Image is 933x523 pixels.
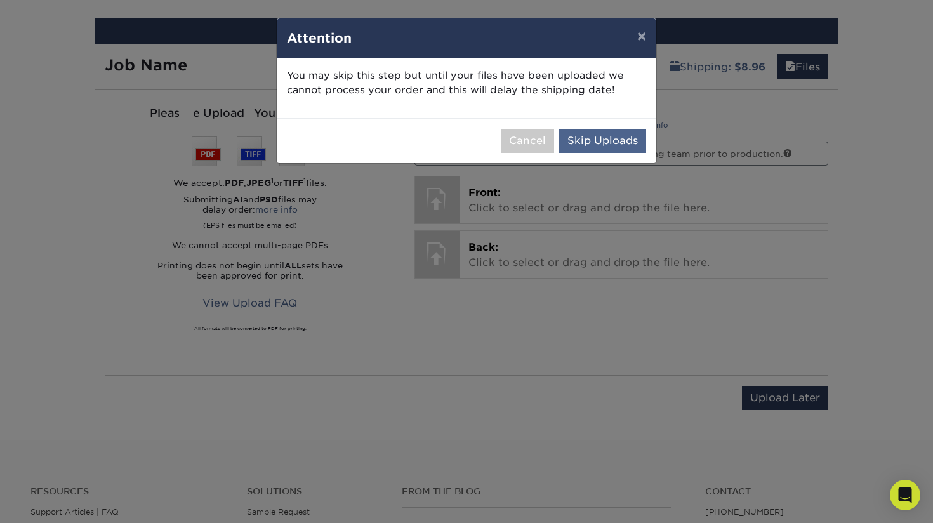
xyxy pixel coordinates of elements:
[501,129,554,153] button: Cancel
[559,129,646,153] button: Skip Uploads
[890,480,920,510] div: Open Intercom Messenger
[287,69,646,98] p: You may skip this step but until your files have been uploaded we cannot process your order and t...
[287,29,646,48] h4: Attention
[627,18,656,54] button: ×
